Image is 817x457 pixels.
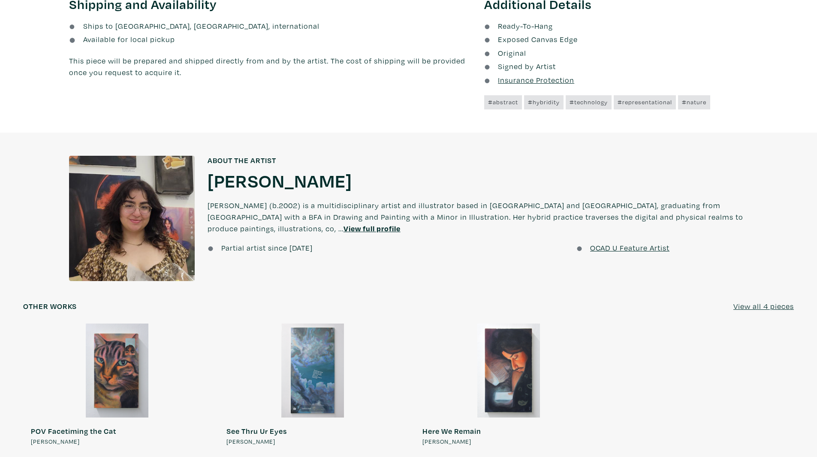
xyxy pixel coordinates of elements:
[678,95,710,109] a: #nature
[484,95,522,109] a: #abstract
[614,95,676,109] a: #representational
[69,33,471,45] li: Available for local pickup
[484,75,574,85] a: Insurance Protection
[484,33,748,45] li: Exposed Canvas Edge
[31,437,80,446] span: [PERSON_NAME]
[484,47,748,59] li: Original
[590,243,669,253] a: OCAD U Feature Artist
[344,224,401,233] a: View full profile
[219,324,407,446] a: See Thru Ur Eyes [PERSON_NAME]
[484,20,748,32] li: Ready-To-Hang
[208,192,748,242] p: [PERSON_NAME] (b.2002) is a multidisciplinary artist and illustrator based in [GEOGRAPHIC_DATA] a...
[31,426,116,436] strong: POV Facetiming the Cat
[415,324,603,446] a: Here We Remain [PERSON_NAME]
[23,302,77,311] h6: Other works
[23,324,211,446] a: POV Facetiming the Cat [PERSON_NAME]
[566,95,612,109] a: #technology
[422,437,471,446] span: [PERSON_NAME]
[226,426,287,436] strong: See Thru Ur Eyes
[484,61,748,72] li: Signed by Artist
[524,95,564,109] a: #hybridity
[221,243,313,253] span: Partial artist since [DATE]
[498,75,574,85] u: Insurance Protection
[733,300,794,312] a: View all 4 pieces
[208,169,352,192] a: [PERSON_NAME]
[422,426,481,436] strong: Here We Remain
[69,20,471,32] li: Ships to [GEOGRAPHIC_DATA], [GEOGRAPHIC_DATA], international
[226,437,275,446] span: [PERSON_NAME]
[208,156,748,165] h6: About the artist
[733,301,794,311] u: View all 4 pieces
[69,55,471,78] p: This piece will be prepared and shipped directly from and by the artist. The cost of shipping wil...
